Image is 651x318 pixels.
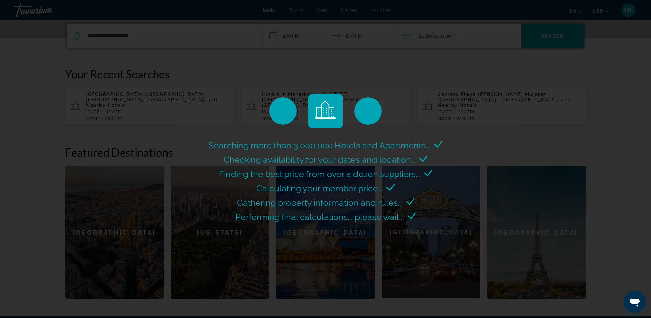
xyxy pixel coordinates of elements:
[624,291,646,313] iframe: Button to launch messaging window
[224,155,416,165] span: Checking availability for your dates and location...
[237,197,403,208] span: Gathering property information and rules...
[209,140,431,150] span: Searching more than 3,000,000 Hotels and Apartments...
[219,169,421,179] span: Finding the best price from over a dozen suppliers...
[256,183,383,193] span: Calculating your member price...
[235,212,404,222] span: Performing final calculations... please wait...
